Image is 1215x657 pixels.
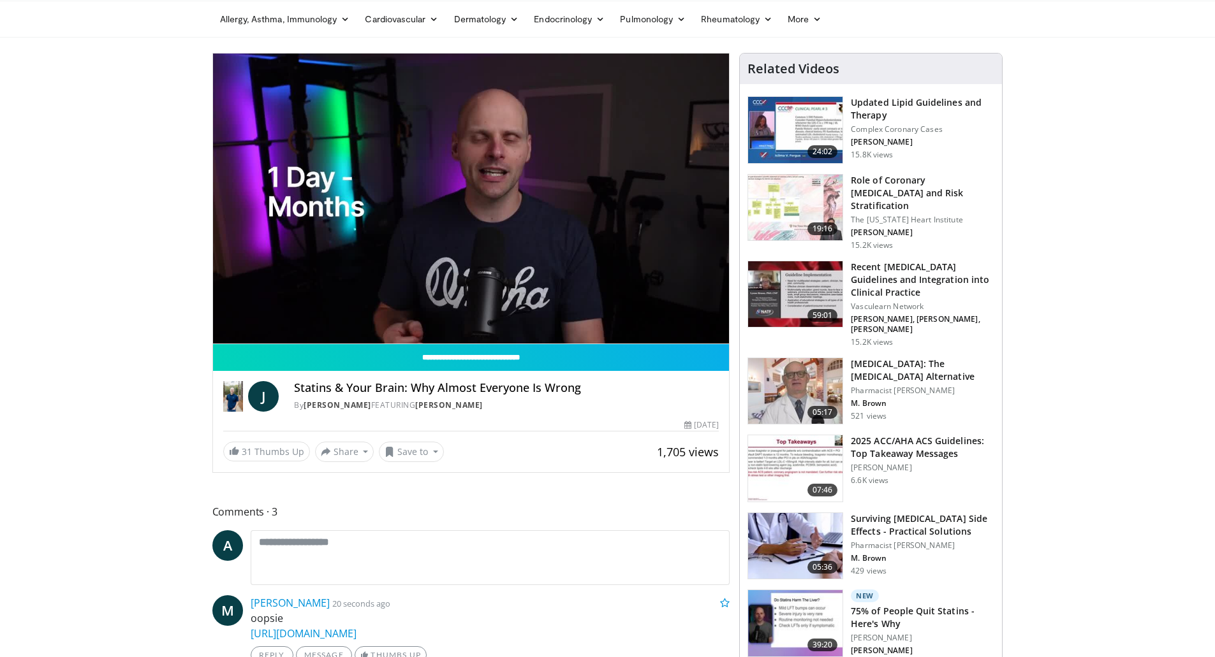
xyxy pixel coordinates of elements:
h3: Updated Lipid Guidelines and Therapy [851,96,994,122]
p: Pharmacist [PERSON_NAME] [851,386,994,396]
p: 15.2K views [851,240,893,250]
a: Dermatology [446,6,527,32]
small: 20 seconds ago [332,598,390,609]
button: Save to [379,442,444,462]
img: 1efa8c99-7b8a-4ab5-a569-1c219ae7bd2c.150x105_q85_crop-smart_upscale.jpg [748,175,843,241]
a: 31 Thumbs Up [223,442,310,461]
img: ce9609b9-a9bf-4b08-84dd-8eeb8ab29fc6.150x105_q85_crop-smart_upscale.jpg [748,358,843,424]
a: Rheumatology [693,6,780,32]
p: [PERSON_NAME] [851,646,994,656]
a: 07:46 2025 ACC/AHA ACS Guidelines: Top Takeaway Messages [PERSON_NAME] 6.6K views [747,435,994,502]
span: 05:17 [807,406,838,419]
h3: Role of Coronary [MEDICAL_DATA] and Risk Stratification [851,174,994,212]
p: [PERSON_NAME] [851,633,994,643]
h3: Recent [MEDICAL_DATA] Guidelines and Integration into Clinical Practice [851,261,994,299]
img: 79764dec-74e5-4d11-9932-23f29d36f9dc.150x105_q85_crop-smart_upscale.jpg [748,590,843,656]
p: 15.8K views [851,150,893,160]
a: More [780,6,829,32]
h3: 75% of People Quit Statins - Here's Why [851,605,994,630]
a: Cardiovascular [357,6,446,32]
p: oopsie [251,610,730,641]
p: 15.2K views [851,337,893,347]
span: 59:01 [807,309,838,322]
p: The [US_STATE] Heart Institute [851,215,994,225]
p: 521 views [851,411,887,421]
img: Dr. Jordan Rennicke [223,381,244,412]
p: [PERSON_NAME] [851,227,994,238]
p: M. Brown [851,553,994,563]
p: 429 views [851,566,887,576]
a: 05:36 Surviving [MEDICAL_DATA] Side Effects - Practical Solutions Pharmacist [PERSON_NAME] M. Bro... [747,512,994,580]
a: 59:01 Recent [MEDICAL_DATA] Guidelines and Integration into Clinical Practice Vasculearn Network ... [747,261,994,347]
span: 05:36 [807,561,838,574]
span: 07:46 [807,484,838,496]
img: 87825f19-cf4c-4b91-bba1-ce218758c6bb.150x105_q85_crop-smart_upscale.jpg [748,261,843,328]
p: Complex Coronary Cases [851,124,994,134]
a: A [212,530,243,561]
a: [URL][DOMAIN_NAME] [251,626,357,640]
h3: [MEDICAL_DATA]: The [MEDICAL_DATA] Alternative [851,357,994,383]
h4: Related Videos [747,61,839,76]
p: [PERSON_NAME] [851,463,994,473]
img: 369ac253-1227-4c00-b4e1-6e957fd240a8.150x105_q85_crop-smart_upscale.jpg [748,435,843,502]
a: [PERSON_NAME] [304,400,371,410]
a: Allergy, Asthma, Immunology [212,6,358,32]
img: 1778299e-4205-438f-a27e-806da4d55abe.150x105_q85_crop-smart_upscale.jpg [748,513,843,579]
div: [DATE] [684,419,719,431]
a: 19:16 Role of Coronary [MEDICAL_DATA] and Risk Stratification The [US_STATE] Heart Institute [PER... [747,174,994,250]
span: 1,705 views [657,444,719,459]
span: Comments 3 [212,503,730,520]
a: 05:17 [MEDICAL_DATA]: The [MEDICAL_DATA] Alternative Pharmacist [PERSON_NAME] M. Brown 521 views [747,357,994,425]
video-js: Video Player [213,54,730,344]
p: [PERSON_NAME], [PERSON_NAME], [PERSON_NAME] [851,314,994,335]
p: 6.6K views [851,475,888,486]
h3: Surviving [MEDICAL_DATA] Side Effects - Practical Solutions [851,512,994,538]
img: 77f671eb-9394-4acc-bc78-a9f077f94e00.150x105_q85_crop-smart_upscale.jpg [748,97,843,163]
p: [PERSON_NAME] [851,137,994,147]
p: New [851,589,879,602]
button: Share [315,442,374,462]
p: Vasculearn Network [851,301,994,312]
span: 19:16 [807,222,838,235]
a: [PERSON_NAME] [251,596,330,610]
span: 24:02 [807,145,838,158]
a: M [212,595,243,626]
span: 39:20 [807,639,838,651]
a: [PERSON_NAME] [415,400,483,410]
p: M. Brown [851,398,994,408]
a: J [248,381,279,412]
a: 24:02 Updated Lipid Guidelines and Therapy Complex Coronary Cases [PERSON_NAME] 15.8K views [747,96,994,164]
h3: 2025 ACC/AHA ACS Guidelines: Top Takeaway Messages [851,435,994,460]
a: Endocrinology [526,6,612,32]
h4: Statins & Your Brain: Why Almost Everyone Is Wrong [294,381,719,395]
a: Pulmonology [612,6,693,32]
div: By FEATURING [294,400,719,411]
span: 31 [242,445,252,458]
p: Pharmacist [PERSON_NAME] [851,540,994,551]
